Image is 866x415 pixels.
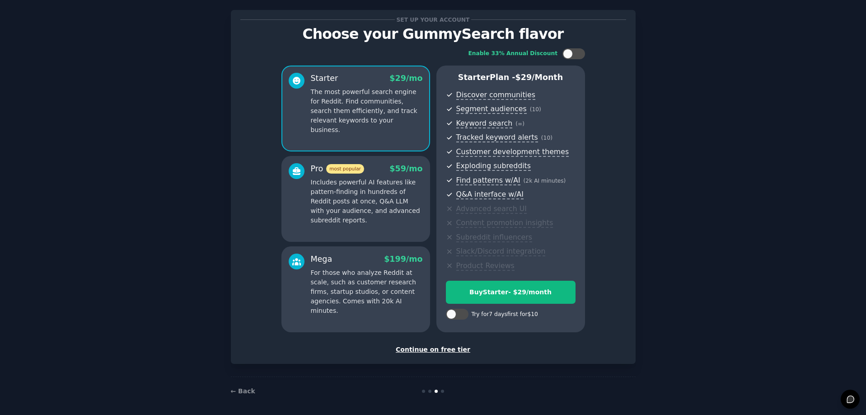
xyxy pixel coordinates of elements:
span: Keyword search [456,119,513,128]
div: Buy Starter - $ 29 /month [446,288,575,297]
span: Product Reviews [456,261,515,271]
span: $ 59 /mo [389,164,422,173]
span: Discover communities [456,90,535,100]
span: Q&A interface w/AI [456,190,524,199]
a: ← Back [231,387,255,395]
div: Starter [311,73,338,84]
span: $ 29 /month [515,73,563,82]
span: $ 29 /mo [389,74,422,83]
span: most popular [326,164,364,174]
div: Continue on free tier [240,345,626,354]
span: ( 10 ) [530,106,541,113]
div: Try for 7 days first for $10 [472,311,538,319]
span: Exploding subreddits [456,161,531,171]
button: BuyStarter- $29/month [446,281,576,304]
span: Slack/Discord integration [456,247,546,256]
span: Content promotion insights [456,218,553,228]
span: ( 2k AI minutes ) [524,178,566,184]
p: Choose your GummySearch flavor [240,26,626,42]
span: ( 10 ) [541,135,552,141]
p: Includes powerful AI features like pattern-finding in hundreds of Reddit posts at once, Q&A LLM w... [311,178,423,225]
span: $ 199 /mo [384,255,422,264]
span: Find patterns w/AI [456,176,520,185]
p: For those who analyze Reddit at scale, such as customer research firms, startup studios, or conte... [311,268,423,316]
span: Subreddit influencers [456,233,532,242]
div: Enable 33% Annual Discount [468,50,558,58]
div: Mega [311,254,332,265]
span: Segment audiences [456,104,527,114]
p: Starter Plan - [446,72,576,83]
p: The most powerful search engine for Reddit. Find communities, search them efficiently, and track ... [311,87,423,135]
span: Set up your account [395,15,471,24]
span: Advanced search UI [456,204,527,214]
span: Tracked keyword alerts [456,133,538,142]
span: ( ∞ ) [515,121,524,127]
div: Pro [311,163,364,174]
span: Customer development themes [456,147,569,157]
